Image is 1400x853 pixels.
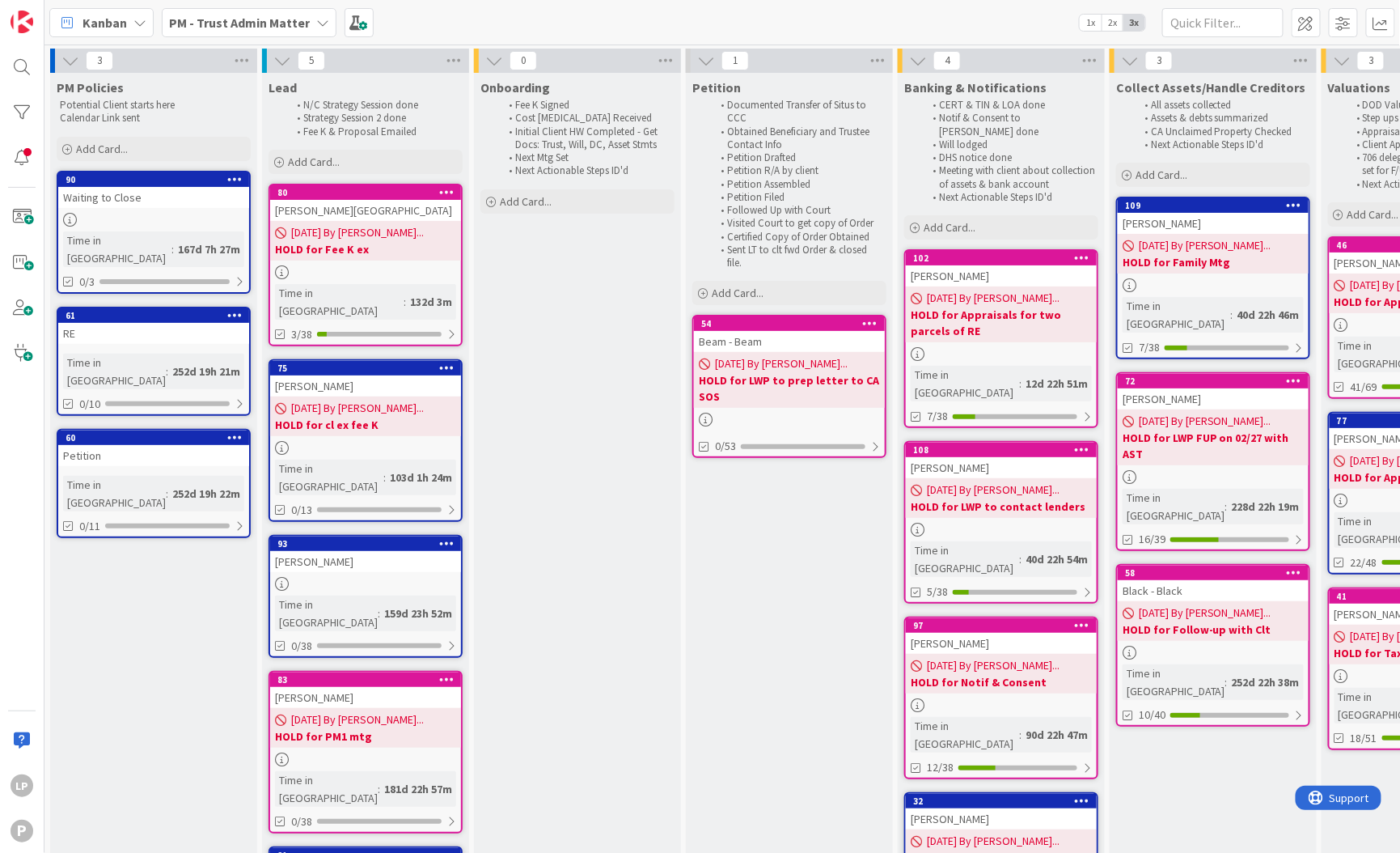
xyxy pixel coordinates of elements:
[82,13,127,32] span: Kanban
[1019,550,1021,568] span: :
[58,308,249,344] div: 61RE
[924,99,1096,112] li: CERT & TIN & LOA done
[270,200,461,221] div: [PERSON_NAME][GEOGRAPHIC_DATA]
[1351,379,1377,396] span: 41/69
[904,249,1098,428] a: 102[PERSON_NAME][DATE] By [PERSON_NAME]...HOLD for Appraisals for two parcels of RETime in [GEOGR...
[269,359,463,522] a: 75[PERSON_NAME][DATE] By [PERSON_NAME]...HOLD for cl ex fee KTime in [GEOGRAPHIC_DATA]:103d 1h 24...
[166,485,168,503] span: :
[927,657,1060,674] span: [DATE] By [PERSON_NAME]...
[58,431,249,445] div: 60
[1228,673,1304,691] div: 252d 22h 38m
[694,331,885,352] div: Beam - Beam
[500,164,672,177] li: Next Actionable Steps ID'd
[1123,664,1225,700] div: Time in [GEOGRAPHIC_DATA]
[906,265,1097,286] div: [PERSON_NAME]
[66,174,249,185] div: 90
[712,99,884,125] li: Documented Transfer of Situs to CCC
[383,469,386,486] span: :
[1021,726,1092,744] div: 90d 22h 47m
[60,112,247,125] p: Calendar Link sent
[277,674,461,685] div: 83
[1125,200,1309,211] div: 109
[168,485,244,503] div: 252d 19h 22m
[1351,554,1377,571] span: 22/48
[1139,707,1165,724] span: 10/40
[1139,605,1271,622] span: [DATE] By [PERSON_NAME]...
[57,307,251,416] a: 61RETime in [GEOGRAPHIC_DATA]:252d 19h 21m0/10
[174,240,244,258] div: 167d 7h 27m
[1328,79,1391,95] span: Valuations
[404,293,406,311] span: :
[270,673,461,687] div: 83
[380,605,456,622] div: 159d 23h 52m
[171,240,174,258] span: :
[275,771,378,807] div: Time in [GEOGRAPHIC_DATA]
[924,138,1096,151] li: Will lodged
[378,605,380,622] span: :
[1233,306,1304,324] div: 40d 22h 46m
[1351,730,1377,747] span: 18/51
[904,617,1098,779] a: 97[PERSON_NAME][DATE] By [PERSON_NAME]...HOLD for Notif & ConsentTime in [GEOGRAPHIC_DATA]:90d 22...
[269,671,463,834] a: 83[PERSON_NAME][DATE] By [PERSON_NAME]...HOLD for PM1 mtgTime in [GEOGRAPHIC_DATA]:181d 22h 57m0/38
[1347,207,1399,222] span: Add Card...
[378,780,380,798] span: :
[63,231,171,267] div: Time in [GEOGRAPHIC_DATA]
[911,499,1092,515] b: HOLD for LWP to contact lenders
[270,551,461,572] div: [PERSON_NAME]
[66,310,249,321] div: 61
[906,618,1097,654] div: 97[PERSON_NAME]
[692,315,886,458] a: 54Beam - Beam[DATE] By [PERSON_NAME]...HOLD for LWP to prep letter to CA SOS0/53
[288,125,460,138] li: Fee K & Proposal Emailed
[63,354,166,389] div: Time in [GEOGRAPHIC_DATA]
[712,151,884,164] li: Petition Drafted
[275,596,378,631] div: Time in [GEOGRAPHIC_DATA]
[904,79,1047,95] span: Banking & Notifications
[924,151,1096,164] li: DHS notice done
[57,429,251,538] a: 60PetitionTime in [GEOGRAPHIC_DATA]:252d 19h 22m0/11
[1136,168,1187,182] span: Add Card...
[275,417,456,433] b: HOLD for cl ex fee K
[11,774,33,797] div: LP
[1125,376,1309,387] div: 72
[275,728,456,745] b: HOLD for PM1 mtg
[275,241,456,257] b: HOLD for Fee K ex
[291,224,424,241] span: [DATE] By [PERSON_NAME]...
[906,633,1097,654] div: [PERSON_NAME]
[58,445,249,466] div: Petition
[1116,372,1310,551] a: 72[PERSON_NAME][DATE] By [PERSON_NAME]...HOLD for LWP FUP on 02/27 with ASTTime in [GEOGRAPHIC_DA...
[1116,79,1306,95] span: Collect Assets/Handle Creditors
[76,142,128,156] span: Add Card...
[911,307,1092,339] b: HOLD for Appraisals for two parcels of RE
[1116,197,1310,359] a: 109[PERSON_NAME][DATE] By [PERSON_NAME]...HOLD for Family MtgTime in [GEOGRAPHIC_DATA]:40d 22h 46...
[1225,673,1228,691] span: :
[1162,8,1284,37] input: Quick Filter...
[906,794,1097,808] div: 32
[58,308,249,323] div: 61
[58,172,249,187] div: 90
[712,244,884,270] li: Sent LT to clt fwd Order & closed file.
[927,759,954,776] span: 12/38
[1021,375,1092,393] div: 12d 22h 51m
[1123,15,1145,31] span: 3x
[913,444,1097,456] div: 108
[277,363,461,374] div: 75
[904,441,1098,604] a: 108[PERSON_NAME][DATE] By [PERSON_NAME]...HOLD for LWP to contact lendersTime in [GEOGRAPHIC_DATA...
[269,184,463,346] a: 80[PERSON_NAME][GEOGRAPHIC_DATA][DATE] By [PERSON_NAME]...HOLD for Fee K exTime in [GEOGRAPHIC_DA...
[1118,374,1309,388] div: 72
[1139,413,1271,430] span: [DATE] By [PERSON_NAME]...
[933,51,961,70] span: 4
[1225,498,1228,516] span: :
[712,164,884,177] li: Petition R/A by client
[63,476,166,511] div: Time in [GEOGRAPHIC_DATA]
[699,372,880,405] b: HOLD for LWP to prep letter to CA SOS
[692,79,741,95] span: Petition
[1123,430,1304,462] b: HOLD for LWP FUP on 02/27 with AST
[500,151,672,164] li: Next Mtg Set
[1125,567,1309,579] div: 58
[906,794,1097,830] div: 32[PERSON_NAME]
[913,620,1097,631] div: 97
[1019,375,1021,393] span: :
[288,99,460,112] li: N/C Strategy Session done
[500,125,672,152] li: Initial Client HW Completed - Get Docs: Trust, Will, DC, Asset Stmts
[1118,566,1309,601] div: 58Black - Black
